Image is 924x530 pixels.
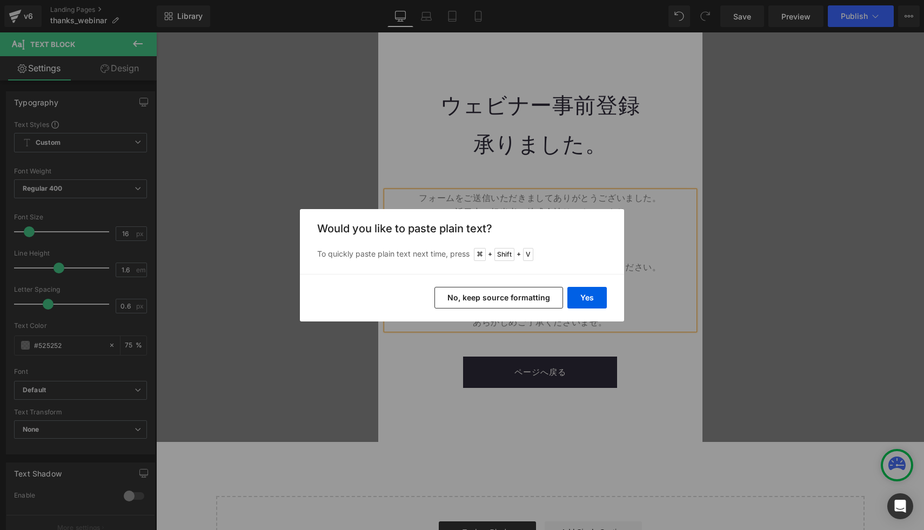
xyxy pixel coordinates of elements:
[517,249,521,260] span: +
[488,249,492,260] span: +
[494,248,514,261] span: Shift
[317,285,451,294] font: あらかじめご了承くださいませ。
[317,100,451,124] font: 承りました。
[317,222,607,235] h3: Would you like to paste plain text?
[307,324,461,355] a: ページへ戻る
[263,161,505,170] font: フォームをご送信いただきましてありがとうございました。
[312,272,456,281] font: ※土日祝日は対応不可となります。
[299,175,469,184] font: 近日中に担当者（株式会社リンクス）より
[434,287,563,308] button: No, keep source formatting
[887,493,913,519] div: Open Intercom Messenger
[263,230,505,239] font: 下記「ページへ戻る」ボタンから再度お申し込みください。
[567,287,607,308] button: Yes
[523,248,533,261] span: V
[317,248,607,261] p: To quickly paste plain text next time, press
[321,189,446,198] font: 詳細をご連絡させて頂きます。
[283,489,380,511] a: Explore Blocks
[389,489,486,511] a: Add Single Section
[284,61,484,85] font: ウェビナー事前登録
[326,244,443,253] font: よろしくお願いいたします。
[294,216,474,225] font: なお、別日程のお申し込みにつきましては、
